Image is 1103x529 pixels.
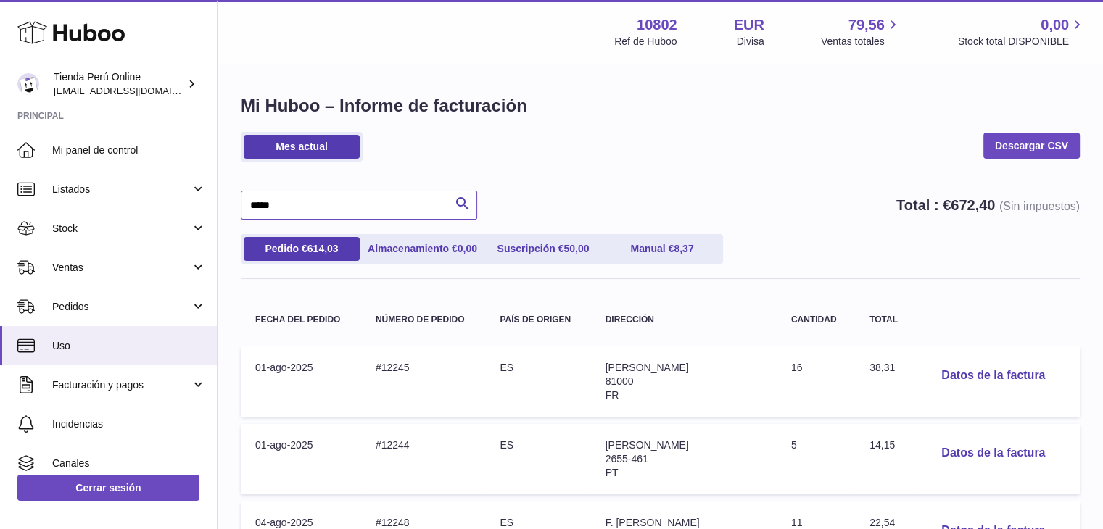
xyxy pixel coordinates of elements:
[52,222,191,236] span: Stock
[606,375,634,387] span: 81000
[244,237,360,261] a: Pedido €614,03
[734,15,764,35] strong: EUR
[363,237,482,261] a: Almacenamiento €0,00
[777,346,855,417] td: 16
[614,35,677,49] div: Ref de Huboo
[17,475,199,501] a: Cerrar sesión
[896,197,1080,213] strong: Total : €
[999,200,1080,212] span: (Sin impuestos)
[52,183,191,196] span: Listados
[983,133,1080,159] a: Descargar CSV
[17,73,39,95] img: contacto@tiendaperuonline.com
[485,237,601,261] a: Suscripción €50,00
[54,85,213,96] span: [EMAIL_ADDRESS][DOMAIN_NAME]
[737,35,764,49] div: Divisa
[241,424,361,494] td: 01-ago-2025
[958,35,1086,49] span: Stock total DISPONIBLE
[606,362,689,373] span: [PERSON_NAME]
[777,424,855,494] td: 5
[869,362,895,373] span: 38,31
[52,417,206,431] span: Incidencias
[848,15,885,35] span: 79,56
[485,346,590,417] td: ES
[52,457,206,470] span: Canales
[52,300,191,314] span: Pedidos
[241,346,361,417] td: 01-ago-2025
[244,135,360,159] a: Mes actual
[869,517,895,528] span: 22,54
[855,301,915,339] th: Total
[591,301,777,339] th: Dirección
[951,197,995,213] span: 672,40
[930,438,1057,468] button: Datos de la factura
[606,467,619,478] span: PT
[241,94,1080,117] h1: Mi Huboo – Informe de facturación
[241,301,361,339] th: Fecha del pedido
[930,361,1057,391] button: Datos de la factura
[52,261,191,275] span: Ventas
[52,143,206,157] span: Mi panel de control
[485,424,590,494] td: ES
[1041,15,1069,35] span: 0,00
[361,424,485,494] td: #12244
[52,339,206,353] span: Uso
[821,35,901,49] span: Ventas totales
[958,15,1086,49] a: 0,00 Stock total DISPONIBLE
[821,15,901,49] a: 79,56 Ventas totales
[361,346,485,417] td: #12245
[637,15,677,35] strong: 10802
[52,378,191,392] span: Facturación y pagos
[674,243,693,254] span: 8,37
[606,439,689,451] span: [PERSON_NAME]
[361,301,485,339] th: Número de pedido
[869,439,895,451] span: 14,15
[458,243,477,254] span: 0,00
[54,70,184,98] div: Tienda Perú Online
[606,517,700,528] span: F. [PERSON_NAME]
[606,389,619,401] span: FR
[485,301,590,339] th: País de origen
[563,243,589,254] span: 50,00
[307,243,339,254] span: 614,03
[604,237,720,261] a: Manual €8,37
[777,301,855,339] th: Cantidad
[606,453,648,465] span: 2655-461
